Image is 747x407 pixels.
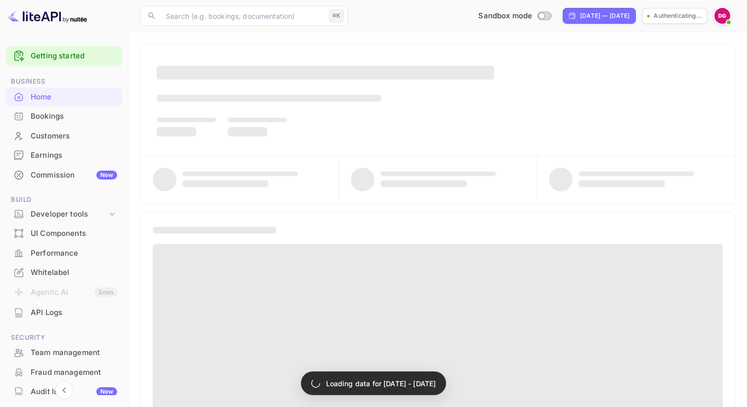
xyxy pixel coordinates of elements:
[6,88,122,106] a: Home
[31,131,117,142] div: Customers
[6,146,122,165] div: Earnings
[8,8,87,24] img: LiteAPI logo
[326,378,436,389] p: Loading data for [DATE] - [DATE]
[6,46,122,66] div: Getting started
[31,209,107,220] div: Developer tools
[31,170,117,181] div: Commission
[6,194,122,205] span: Build
[329,9,344,22] div: ⌘K
[31,228,117,239] div: UI Components
[6,363,122,381] a: Fraud management
[96,171,117,180] div: New
[6,127,122,146] div: Customers
[6,76,122,87] span: Business
[6,166,122,185] div: CommissionNew
[31,307,117,318] div: API Logs
[6,382,122,402] div: Audit logsNew
[31,111,117,122] div: Bookings
[6,166,122,184] a: CommissionNew
[31,91,117,103] div: Home
[6,263,122,281] a: Whitelabel
[6,206,122,223] div: Developer tools
[55,381,73,399] button: Collapse navigation
[31,150,117,161] div: Earnings
[478,10,532,22] span: Sandbox mode
[6,244,122,263] div: Performance
[6,332,122,343] span: Security
[160,6,325,26] input: Search (e.g. bookings, documentation)
[6,88,122,107] div: Home
[6,224,122,243] div: UI Components
[6,303,122,322] div: API Logs
[6,107,122,125] a: Bookings
[31,386,117,398] div: Audit logs
[580,11,629,20] div: [DATE] — [DATE]
[31,367,117,378] div: Fraud management
[6,263,122,282] div: Whitelabel
[6,224,122,242] a: UI Components
[6,382,122,401] a: Audit logsNew
[6,244,122,262] a: Performance
[31,50,117,62] a: Getting started
[714,8,730,24] img: Debankur Ghosh
[31,248,117,259] div: Performance
[31,267,117,278] div: Whitelabel
[6,343,122,362] a: Team management
[6,107,122,126] div: Bookings
[6,303,122,321] a: API Logs
[6,127,122,145] a: Customers
[6,343,122,362] div: Team management
[6,363,122,382] div: Fraud management
[6,146,122,164] a: Earnings
[96,387,117,396] div: New
[654,11,702,20] p: Authenticating...
[474,10,555,22] div: Switch to Production mode
[31,347,117,359] div: Team management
